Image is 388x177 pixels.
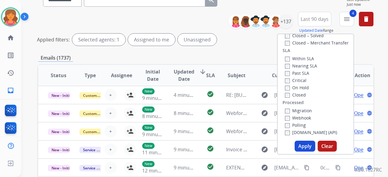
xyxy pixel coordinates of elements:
[354,110,366,117] span: Open
[142,113,175,120] span: 8 minutes ago
[79,129,119,135] span: Customer Support
[274,146,300,153] span: [EMAIL_ADDRESS][DOMAIN_NAME]
[354,91,366,99] span: Open
[126,164,134,171] mat-icon: person_add
[174,110,206,116] span: 8 minutes ago
[299,28,323,33] button: Updated Date
[105,125,117,137] button: +
[261,164,268,171] mat-icon: explore
[178,34,217,46] div: Unassigned
[226,164,305,171] span: EXTEND WARRANTY DAILY REPORT
[48,147,76,153] span: New - Initial
[285,40,349,46] label: Closed – Merchant Transfer
[298,12,331,26] button: Last 90 days
[274,128,300,135] span: [EMAIL_ADDRESS][DOMAIN_NAME]
[174,128,206,135] span: 9 minutes ago
[285,123,290,128] input: Polling
[367,165,372,170] mat-icon: language
[109,146,112,153] span: +
[285,109,290,113] input: Migration
[367,147,372,152] mat-icon: language
[72,34,125,46] div: Selected agents: 1
[126,91,134,99] mat-icon: person_add
[174,68,194,83] span: Updated Date
[142,88,155,94] p: New
[283,100,304,106] label: Processed
[142,167,177,174] span: 12 minutes ago
[7,34,14,41] mat-icon: home
[207,127,214,134] mat-icon: check_circle
[48,92,76,99] span: New - Initial
[142,131,175,138] span: 9 minutes ago
[304,165,309,170] mat-icon: content_copy
[339,12,354,26] button: 4
[48,165,76,171] span: New - Initial
[367,92,372,98] mat-icon: language
[105,89,117,101] button: +
[142,161,155,167] p: New
[261,146,268,153] mat-icon: explore
[207,90,214,98] mat-icon: check_circle
[272,72,296,79] span: Customer
[285,78,290,83] input: Critical
[285,85,309,90] label: On Hold
[48,110,76,117] span: New - Initial
[206,72,215,79] span: SLA
[350,10,356,17] span: 4
[79,110,119,117] span: Customer Support
[109,110,112,117] span: +
[285,34,290,38] input: Closed – Solved
[285,71,290,76] input: Past SLA
[285,63,317,69] label: Nearing SLA
[207,145,214,152] mat-icon: check_circle
[142,143,155,149] p: New
[354,128,366,135] span: Open
[126,146,134,153] mat-icon: person_add
[318,141,337,152] button: Clear
[142,149,177,156] span: 11 minutes ago
[128,34,175,46] div: Assigned to me
[367,129,372,134] mat-icon: language
[285,92,306,98] label: Closed
[347,2,373,7] span: Just now
[105,143,117,156] button: +
[48,129,76,135] span: New - Initial
[285,57,290,61] input: Within SLA
[279,14,293,29] div: +137
[79,165,114,171] span: Service Support
[285,93,290,98] input: Closed
[285,77,306,83] label: Critical
[2,8,19,25] img: avatar
[38,54,73,62] p: Emails (1737)
[142,95,175,101] span: 9 minutes ago
[226,92,380,98] span: RE: [BULK] Action required: Extend claim approved for replacement
[285,129,337,135] label: [DOMAIN_NAME] (API)
[7,52,14,59] mat-icon: list_alt
[174,92,206,98] span: 4 minutes ago
[363,15,370,23] mat-icon: delete
[285,130,290,135] input: [DOMAIN_NAME] (API)
[85,72,96,79] span: Type
[142,125,155,131] p: New
[343,15,350,23] mat-icon: menu
[354,164,366,171] span: Open
[342,65,373,86] th: Action
[174,164,206,171] span: 9 minutes ago
[109,128,112,135] span: +
[261,128,268,135] mat-icon: explore
[51,72,66,79] span: Status
[109,91,112,99] span: +
[285,33,324,38] label: Closed – Solved
[105,107,117,119] button: +
[7,69,14,77] mat-icon: history
[285,108,312,113] label: Migration
[105,162,117,174] button: +
[274,91,300,99] span: [EMAIL_ADDRESS][DOMAIN_NAME]
[174,146,206,153] span: 9 minutes ago
[285,116,290,121] input: Webhook
[285,41,290,46] input: Closed – Merchant Transfer
[142,107,155,113] p: New
[261,91,268,99] mat-icon: explore
[295,141,315,152] button: Apply
[354,166,382,173] p: 0.20.1027RC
